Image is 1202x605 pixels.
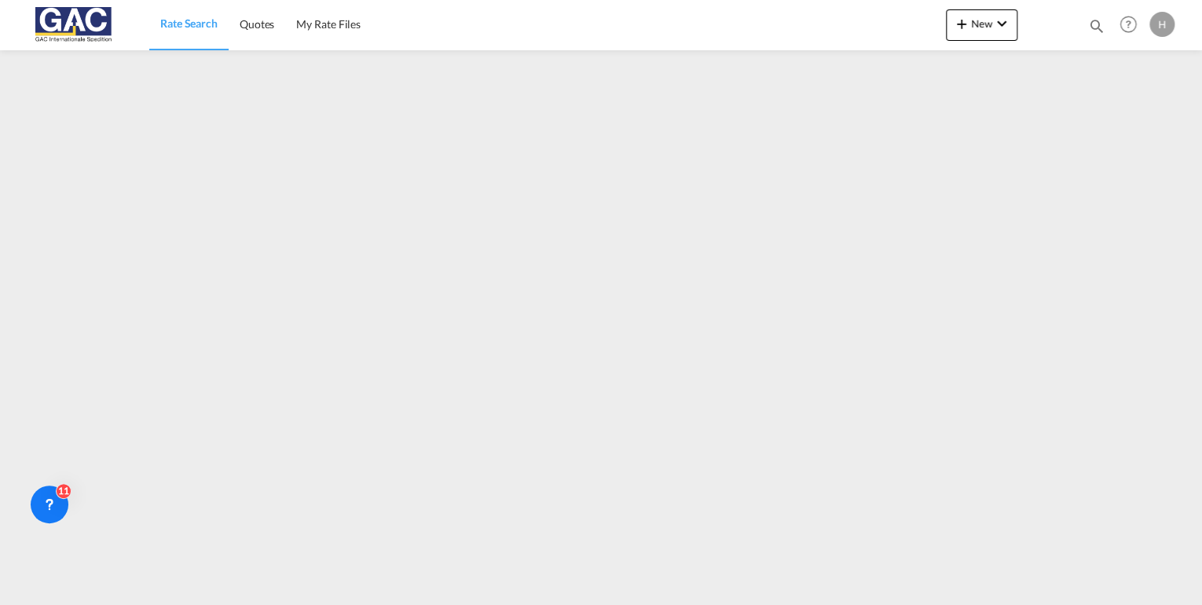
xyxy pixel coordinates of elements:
md-icon: icon-chevron-down [992,14,1011,33]
md-icon: icon-magnify [1088,17,1105,35]
span: Rate Search [160,16,218,30]
div: Help [1115,11,1149,39]
img: 9f305d00dc7b11eeb4548362177db9c3.png [24,7,130,42]
span: New [952,17,1011,30]
md-icon: icon-plus 400-fg [952,14,971,33]
span: Quotes [240,17,274,31]
span: Help [1115,11,1142,38]
button: icon-plus 400-fgNewicon-chevron-down [946,9,1017,41]
span: My Rate Files [296,17,361,31]
div: H [1149,12,1175,37]
div: icon-magnify [1088,17,1105,41]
